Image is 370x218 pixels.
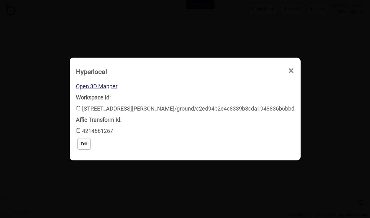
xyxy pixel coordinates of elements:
div: Hyperlocal [76,65,107,78]
a: Open 3D Mapper [76,83,117,89]
strong: Affie Transform Id: [76,116,121,123]
div: [STREET_ADDRESS][PERSON_NAME]/ground/c2ed94b2e4c8339b8cda1948836b6bbd [76,92,294,114]
div: 4214661267 [76,114,294,137]
span: × [288,61,294,81]
strong: Workspace Id: [76,94,111,101]
button: Edit [77,138,91,150]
